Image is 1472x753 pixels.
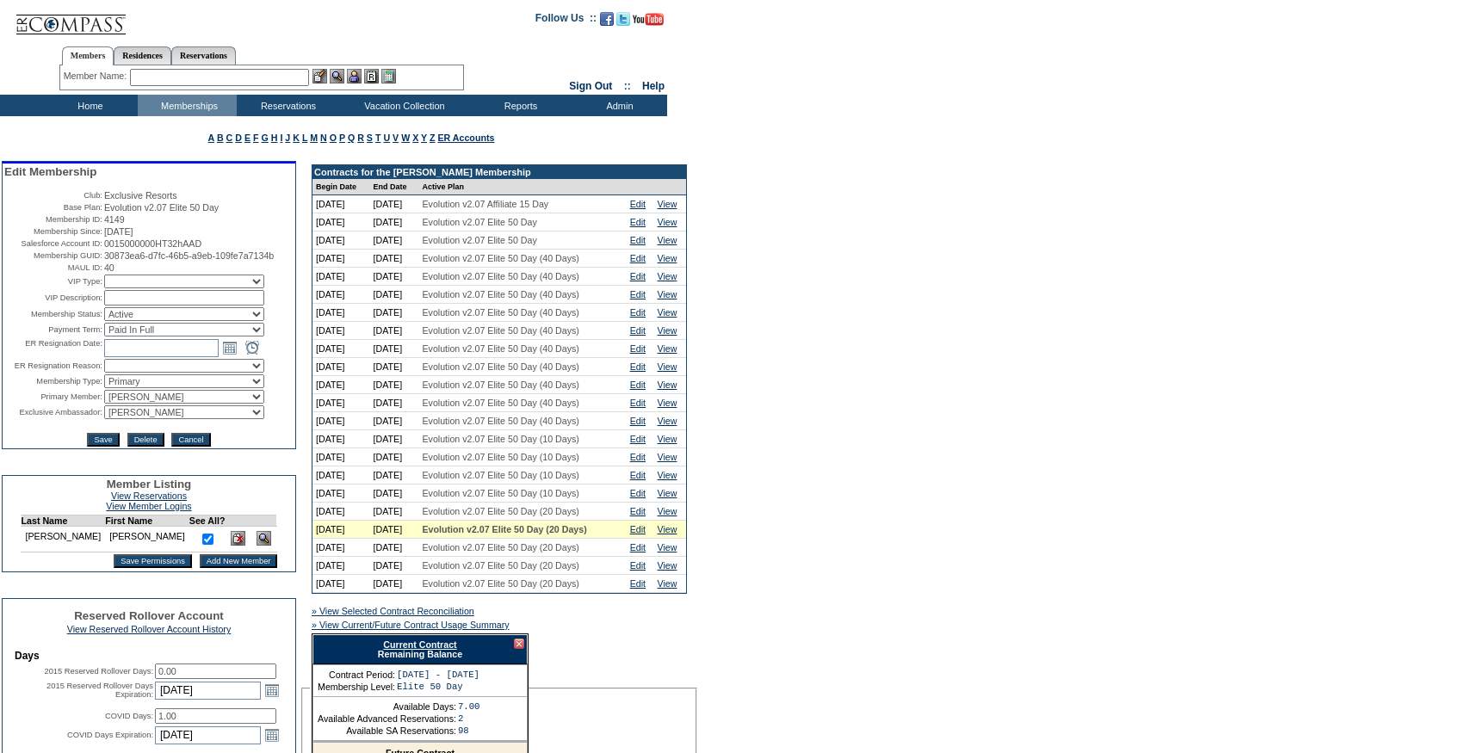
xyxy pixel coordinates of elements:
a: H [271,133,278,143]
img: Subscribe to our YouTube Channel [633,13,664,26]
td: [DATE] [370,539,419,557]
input: Cancel [171,433,210,447]
td: [DATE] [312,304,370,322]
a: Edit [630,217,646,227]
td: [DATE] [312,286,370,304]
td: [DATE] [312,503,370,521]
span: Evolution v2.07 Elite 50 Day (20 Days) [422,560,578,571]
a: View [658,560,677,571]
td: [DATE] [312,195,370,213]
div: Remaining Balance [312,634,528,664]
a: M [310,133,318,143]
a: Edit [630,380,646,390]
td: [DATE] [312,430,370,448]
td: [DATE] [312,466,370,485]
td: Membership ID: [4,214,102,225]
a: View [658,361,677,372]
a: View [658,343,677,354]
td: Base Plan: [4,202,102,213]
a: J [285,133,290,143]
img: b_edit.gif [312,69,327,83]
input: Save Permissions [114,554,192,568]
img: b_calculator.gif [381,69,396,83]
a: View [658,289,677,299]
td: [DATE] [370,304,419,322]
a: Edit [630,271,646,281]
a: G [261,133,268,143]
td: [DATE] [370,412,419,430]
a: Edit [630,470,646,480]
td: [DATE] [370,322,419,340]
span: Evolution v2.07 Elite 50 Day (10 Days) [422,452,578,462]
span: Evolution v2.07 Elite 50 Day (10 Days) [422,434,578,444]
span: Exclusive Resorts [104,190,177,201]
a: Edit [630,289,646,299]
a: View [658,380,677,390]
span: [DATE] [104,226,133,237]
input: Delete [127,433,164,447]
td: Membership GUID: [4,250,102,261]
span: Evolution v2.07 Elite 50 Day (10 Days) [422,488,578,498]
td: Available SA Reservations: [318,725,456,736]
img: Follow us on Twitter [616,12,630,26]
img: Impersonate [347,69,362,83]
a: F [253,133,259,143]
td: MAUL ID: [4,262,102,273]
td: [DATE] [312,376,370,394]
td: Exclusive Ambassador: [4,405,102,419]
label: COVID Days: [105,712,153,720]
span: 4149 [104,214,125,225]
td: Memberships [138,95,237,116]
a: K [293,133,300,143]
a: » View Selected Contract Reconciliation [312,606,474,616]
td: [DATE] [370,575,419,593]
td: [DATE] [370,358,419,376]
a: Members [62,46,114,65]
td: [DATE] [370,394,419,412]
td: Elite 50 Day [397,682,479,692]
a: View [658,434,677,444]
td: Reports [469,95,568,116]
span: Evolution v2.07 Elite 50 Day (40 Days) [422,325,578,336]
td: Contract Period: [318,670,395,680]
span: Evolution v2.07 Elite 50 Day [422,235,536,245]
img: Delete [231,531,245,546]
a: Y [421,133,427,143]
td: ER Resignation Reason: [4,359,102,373]
a: Open the calendar popup. [220,338,239,357]
td: [DATE] [312,231,370,250]
a: S [367,133,373,143]
a: Edit [630,488,646,498]
td: Club: [4,190,102,201]
a: Edit [630,343,646,354]
img: Become our fan on Facebook [600,12,614,26]
span: Evolution v2.07 Elite 50 Day (40 Days) [422,253,578,263]
span: Evolution v2.07 Elite 50 Day (10 Days) [422,470,578,480]
td: Salesforce Account ID: [4,238,102,249]
a: View [658,199,677,209]
a: E [244,133,250,143]
td: First Name [105,515,189,527]
a: Edit [630,524,646,534]
a: View [658,488,677,498]
span: Evolution v2.07 Elite 50 Day (20 Days) [422,578,578,589]
a: Edit [630,452,646,462]
td: Admin [568,95,667,116]
td: [DATE] [370,557,419,575]
a: View [658,217,677,227]
td: Membership Type: [4,374,102,388]
a: Edit [630,560,646,571]
span: Member Listing [107,478,192,491]
td: Begin Date [312,179,370,195]
td: [DATE] [370,521,419,539]
td: [DATE] - [DATE] [397,670,479,680]
label: 2015 Reserved Rollover Days Expiration: [46,682,153,699]
img: View Dashboard [257,531,271,546]
td: [DATE] [370,340,419,358]
input: Save [87,433,119,447]
a: Edit [630,235,646,245]
a: Edit [630,325,646,336]
td: 2 [458,713,480,724]
td: [DATE] [312,250,370,268]
span: Evolution v2.07 Elite 50 Day (40 Days) [422,289,578,299]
